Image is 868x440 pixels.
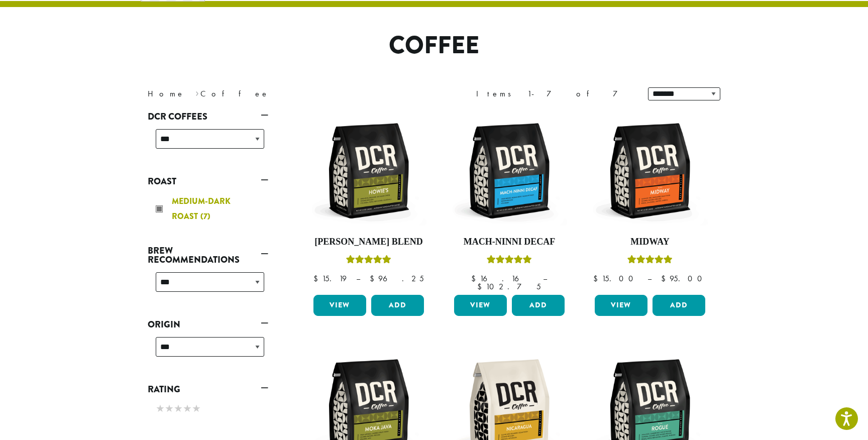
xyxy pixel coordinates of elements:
[471,273,480,284] span: $
[148,88,185,99] a: Home
[627,254,673,269] div: Rated 5.00 out of 5
[311,237,426,248] h4: [PERSON_NAME] Blend
[593,273,638,284] bdi: 15.00
[477,281,486,292] span: $
[140,31,728,60] h1: Coffee
[592,113,708,229] img: DCR-12oz-Midway-Stock-scaled.png
[476,88,633,100] div: Items 1-7 of 7
[487,254,532,269] div: Rated 5.00 out of 5
[313,273,322,284] span: $
[183,401,192,416] span: ★
[148,381,268,398] a: Rating
[592,113,708,291] a: MidwayRated 5.00 out of 5
[313,295,366,316] a: View
[174,401,183,416] span: ★
[452,113,567,291] a: Mach-Ninni DecafRated 5.00 out of 5
[148,190,268,230] div: Roast
[195,84,199,100] span: ›
[647,273,652,284] span: –
[592,237,708,248] h4: Midway
[148,333,268,369] div: Origin
[477,281,541,292] bdi: 102.75
[148,125,268,161] div: DCR Coffees
[148,173,268,190] a: Roast
[192,401,201,416] span: ★
[346,254,391,269] div: Rated 4.67 out of 5
[593,273,602,284] span: $
[471,273,533,284] bdi: 16.16
[370,273,424,284] bdi: 96.25
[371,295,424,316] button: Add
[311,113,426,291] a: [PERSON_NAME] BlendRated 4.67 out of 5
[454,295,507,316] a: View
[661,273,670,284] span: $
[543,273,547,284] span: –
[653,295,705,316] button: Add
[148,398,268,421] div: Rating
[311,113,426,229] img: DCR-12oz-Howies-Stock-scaled.png
[661,273,707,284] bdi: 95.00
[313,273,347,284] bdi: 15.19
[156,401,165,416] span: ★
[452,113,567,229] img: DCR-12oz-Mach-Ninni-Decaf-Stock-scaled.png
[148,268,268,304] div: Brew Recommendations
[370,273,378,284] span: $
[165,401,174,416] span: ★
[595,295,647,316] a: View
[200,210,210,222] span: (7)
[148,108,268,125] a: DCR Coffees
[148,242,268,268] a: Brew Recommendations
[512,295,565,316] button: Add
[148,88,419,100] nav: Breadcrumb
[172,195,231,222] span: Medium-Dark Roast
[148,316,268,333] a: Origin
[452,237,567,248] h4: Mach-Ninni Decaf
[356,273,360,284] span: –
